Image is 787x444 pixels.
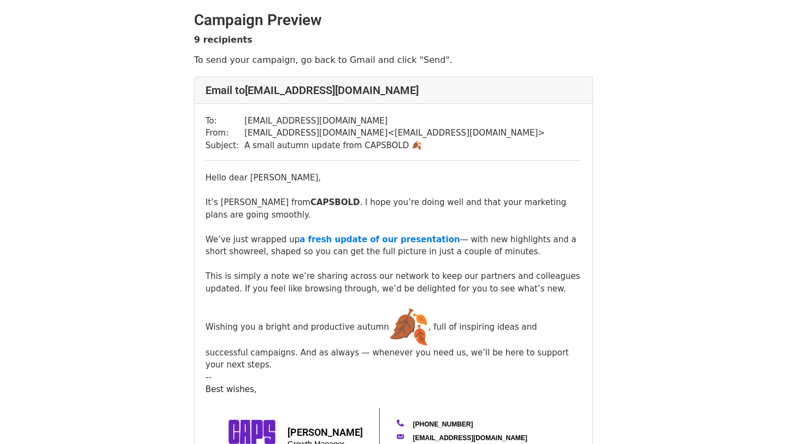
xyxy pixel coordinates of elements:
td: Subject: [205,139,244,152]
a: [EMAIL_ADDRESS][DOMAIN_NAME] [413,434,527,442]
h2: Campaign Preview [194,11,593,30]
img: 🍂 [389,307,428,347]
p: To send your campaign, go back to Gmail and click "Send". [194,54,593,66]
strong: 9 recipients [194,34,252,45]
td: A small autumn update from CAPSBOLD 🍂 [244,139,545,152]
h2: [PERSON_NAME] [287,427,363,439]
b: CAPSBOLD [310,197,360,207]
td: To: [205,115,244,127]
div: -- [205,371,582,384]
td: [EMAIL_ADDRESS][DOMAIN_NAME] < [EMAIL_ADDRESS][DOMAIN_NAME] > [244,127,545,139]
a: [PHONE_NUMBER] [413,420,473,428]
h4: Email to [EMAIL_ADDRESS][DOMAIN_NAME] [205,84,582,97]
a: a fresh update of our presentation [299,235,460,244]
td: From: [205,127,244,139]
img: mobilePhone [397,419,404,427]
td: [EMAIL_ADDRESS][DOMAIN_NAME] [244,115,545,127]
img: emailAddress [397,433,404,440]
